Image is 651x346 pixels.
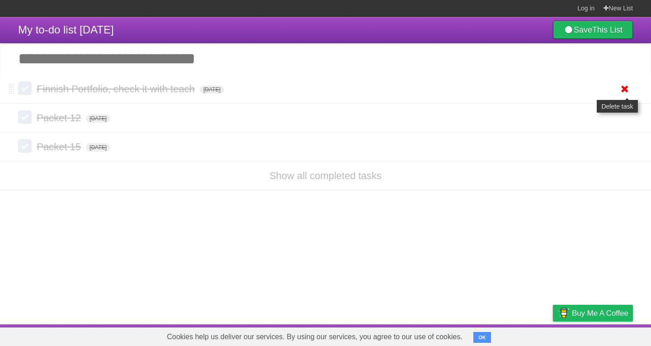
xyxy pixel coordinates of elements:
[200,85,224,94] span: [DATE]
[86,143,110,152] span: [DATE]
[510,327,530,344] a: Terms
[553,21,633,39] a: SaveThis List
[541,327,565,344] a: Privacy
[576,327,633,344] a: Suggest a feature
[18,139,32,153] label: Done
[158,328,472,346] span: Cookies help us deliver our services. By using our services, you agree to our use of cookies.
[433,327,452,344] a: About
[553,305,633,322] a: Buy me a coffee
[37,112,83,123] span: Packet 12
[592,25,623,34] b: This List
[18,110,32,124] label: Done
[37,83,197,95] span: Finnish Portfolio, check it with teach
[557,305,570,321] img: Buy me a coffee
[86,114,110,123] span: [DATE]
[473,332,491,343] button: OK
[269,170,382,181] a: Show all completed tasks
[18,24,114,36] span: My to-do list [DATE]
[37,141,83,152] span: Packet 15
[572,305,628,321] span: Buy me a coffee
[18,81,32,95] label: Done
[462,327,499,344] a: Developers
